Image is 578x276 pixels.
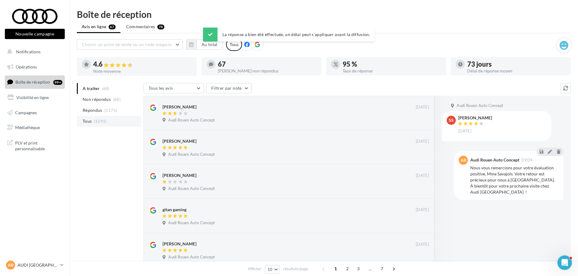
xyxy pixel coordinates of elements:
div: Délai de réponse moyen [467,69,566,73]
a: Médiathèque [4,121,66,134]
span: (1241) [94,119,107,124]
div: Nous vous remercions pour votre évaluation positive, Mme Savajols. Votre retour est précieux pour... [470,165,559,195]
span: résultats/page [283,266,308,272]
div: [PERSON_NAME] [163,104,196,110]
span: Opérations [16,64,37,69]
a: Campagnes [4,106,66,119]
div: [PERSON_NAME] [163,138,196,144]
span: Campagnes [15,110,37,115]
span: Audi Rouen Auto Concept [457,103,503,108]
button: Au total [186,39,223,50]
span: ... [365,264,375,274]
span: [DATE] [416,139,429,144]
span: (1173) [104,108,117,113]
div: Note moyenne [93,69,192,73]
div: [PERSON_NAME] [458,116,492,120]
div: Boîte de réception [77,10,571,19]
span: 3 [353,264,363,274]
button: Nouvelle campagne [5,29,65,39]
span: [DATE] [416,242,429,247]
span: Non répondus [83,96,111,102]
span: Audi Rouen Auto Concept [168,152,215,157]
a: PLV et print personnalisable [4,136,66,154]
span: 09:04 [521,158,533,162]
span: Médiathèque [15,125,40,130]
a: Opérations [4,61,66,73]
span: Notifications [16,49,41,54]
span: [DATE] [458,128,471,134]
span: AR [461,157,466,163]
div: [PERSON_NAME] [163,241,196,247]
div: gitan gaming [163,207,186,213]
button: Tous les avis [143,83,204,93]
span: AR [8,262,14,268]
div: 73 jours [467,61,566,68]
div: 67 [218,61,317,68]
span: Visibilité en ligne [16,95,49,100]
span: Audi Rouen Auto Concept [168,186,215,191]
div: 99+ [53,80,62,85]
div: 95 % [343,61,441,68]
span: [DATE] [416,105,429,110]
span: Tous les avis [149,85,173,91]
div: [PERSON_NAME] [163,172,196,178]
button: 10 [265,265,280,274]
span: [DATE] [416,207,429,213]
span: Choisir un point de vente ou un code magasin [82,42,172,47]
span: PLV et print personnalisable [15,139,62,152]
span: 10 [268,267,273,272]
a: Boîte de réception99+ [4,75,66,88]
span: Audi Rouen Auto Concept [168,220,215,226]
div: La réponse a bien été effectuée, un délai peut s’appliquer avant la diffusion. [203,28,375,42]
div: 4.6 [93,61,192,68]
span: 2 [343,264,352,274]
span: [DATE] [416,173,429,178]
span: 7 [377,264,387,274]
div: Taux de réponse [343,69,441,73]
span: Audi Rouen Auto Concept [168,254,215,260]
button: Au total [196,39,223,50]
div: Tous [226,38,242,51]
button: Filtrer par note [206,83,252,93]
button: Choisir un point de vente ou un code magasin [77,39,183,50]
button: Notifications [4,45,64,58]
span: Boîte de réception [15,79,50,85]
span: Commentaires [126,24,155,30]
span: Audi Rouen Auto Concept [168,118,215,123]
span: 1 [331,264,340,274]
span: (68) [113,97,121,102]
span: Afficher [248,266,261,272]
iframe: Intercom live chat [557,255,572,270]
a: Visibilité en ligne [4,91,66,104]
div: [PERSON_NAME] non répondus [218,69,317,73]
span: Répondus [83,107,102,113]
span: Tous [83,118,92,124]
span: SS [449,117,454,123]
a: AR AUDI [GEOGRAPHIC_DATA] [5,259,65,271]
div: 78 [157,25,164,29]
div: Audi Rouen Auto Concept [470,158,519,162]
p: AUDI [GEOGRAPHIC_DATA] [18,262,58,268]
